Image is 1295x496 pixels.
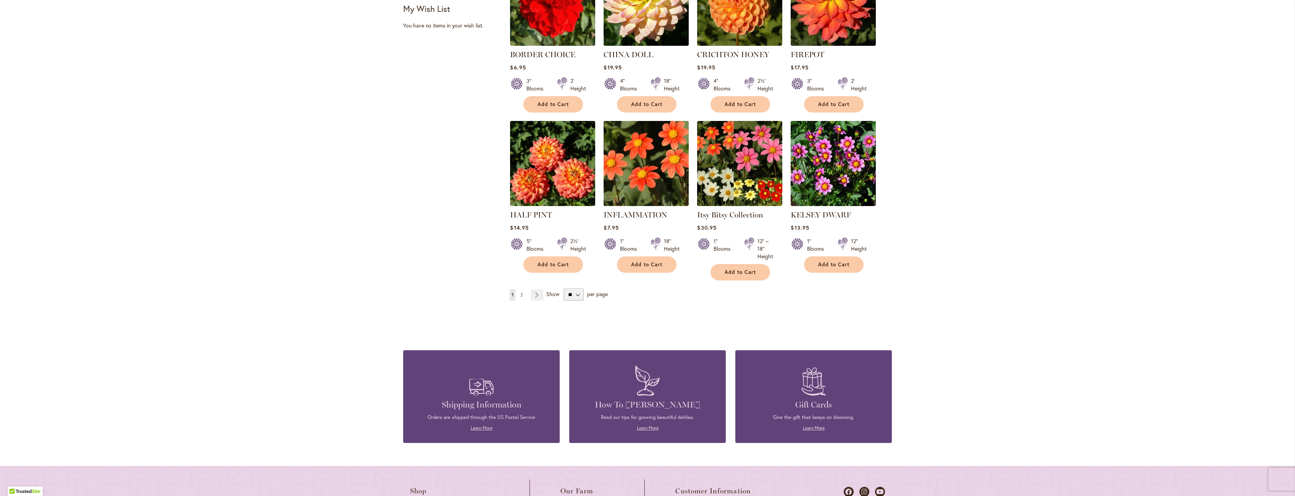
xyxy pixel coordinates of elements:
span: $13.95 [791,224,809,231]
a: HALF PINT [510,210,552,219]
span: Add to Cart [538,101,569,108]
span: Add to Cart [818,261,849,268]
div: 4" Blooms [714,77,735,92]
a: Learn More [803,425,825,431]
p: Give the gift that keeps on blooming. [747,414,880,421]
span: $19.95 [604,64,622,71]
a: KELSEY DWARF [791,210,851,219]
button: Add to Cart [617,96,677,113]
a: 2 [518,289,525,301]
span: $30.95 [697,224,716,231]
h4: Shipping Information [415,399,548,410]
div: 12" – 18" Height [757,237,773,260]
button: Add to Cart [710,96,770,113]
span: 1 [512,292,513,298]
strong: My Wish List [403,3,450,14]
div: 2' Height [570,77,586,92]
div: 18" Height [664,237,680,253]
span: Customer Information [675,487,751,495]
img: HALF PINT [510,121,595,206]
h4: Gift Cards [747,399,880,410]
img: Itsy Bitsy Collection [697,121,782,206]
span: Shop [410,487,427,495]
a: FIREPOT [791,50,824,59]
div: 2' Height [851,77,867,92]
div: 2½' Height [757,77,773,92]
button: Add to Cart [523,256,583,273]
span: $17.95 [791,64,808,71]
span: $14.95 [510,224,528,231]
a: Itsy Bitsy Collection [697,200,782,208]
div: 4" Blooms [620,77,641,92]
img: KELSEY DWARF [791,121,876,206]
span: $7.95 [604,224,618,231]
img: INFLAMMATION [604,121,689,206]
div: 1" Blooms [620,237,641,253]
div: 5" Blooms [526,237,548,253]
p: Read our tips for growing beautiful dahlias. [581,414,714,421]
a: BORDER CHOICE [510,50,575,59]
div: 12" Height [851,237,867,253]
span: Add to Cart [818,101,849,108]
button: Add to Cart [804,256,864,273]
span: Show [546,290,559,298]
a: CHINA DOLL [604,50,653,59]
span: Add to Cart [631,261,662,268]
a: INFLAMMATION [604,200,689,208]
p: Orders are shipped through the US Postal Service [415,414,548,421]
div: 1" Blooms [807,237,828,253]
a: Itsy Bitsy Collection [697,210,763,219]
a: Learn More [637,425,659,431]
span: Our Farm [560,487,593,495]
div: 3" Blooms [807,77,828,92]
div: 1" Blooms [714,237,735,260]
div: You have no items in your wish list. [403,22,505,29]
div: 2½' Height [570,237,586,253]
span: Add to Cart [631,101,662,108]
span: $6.95 [510,64,526,71]
span: Add to Cart [725,269,756,275]
span: $19.95 [697,64,715,71]
button: Add to Cart [523,96,583,113]
button: Add to Cart [617,256,677,273]
a: CRICHTON HONEY [697,50,769,59]
span: Add to Cart [725,101,756,108]
button: Add to Cart [710,264,770,280]
span: 2 [520,292,523,298]
a: CHINA DOLL [604,40,689,47]
a: BORDER CHOICE [510,40,595,47]
iframe: Launch Accessibility Center [6,469,27,490]
a: HALF PINT [510,200,595,208]
a: CRICHTON HONEY [697,40,782,47]
a: INFLAMMATION [604,210,667,219]
a: Learn More [471,425,492,431]
a: KELSEY DWARF [791,200,876,208]
div: 18" Height [664,77,680,92]
span: per page [587,290,608,298]
button: Add to Cart [804,96,864,113]
div: 3" Blooms [526,77,548,92]
a: FIREPOT [791,40,876,47]
h4: How To [PERSON_NAME] [581,399,714,410]
span: Add to Cart [538,261,569,268]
